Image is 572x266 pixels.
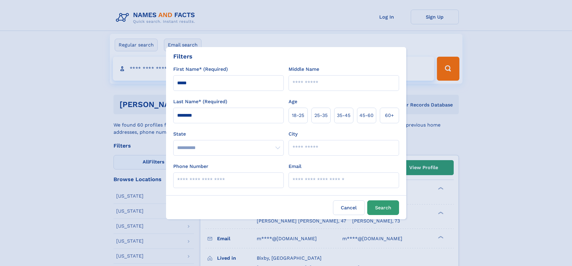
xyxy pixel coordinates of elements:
[173,130,284,138] label: State
[314,112,328,119] span: 25‑35
[292,112,304,119] span: 18‑25
[173,66,228,73] label: First Name* (Required)
[367,200,399,215] button: Search
[289,163,301,170] label: Email
[289,66,319,73] label: Middle Name
[385,112,394,119] span: 60+
[289,98,297,105] label: Age
[333,200,365,215] label: Cancel
[359,112,374,119] span: 45‑60
[289,130,298,138] label: City
[173,163,208,170] label: Phone Number
[337,112,350,119] span: 35‑45
[173,52,192,61] div: Filters
[173,98,227,105] label: Last Name* (Required)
